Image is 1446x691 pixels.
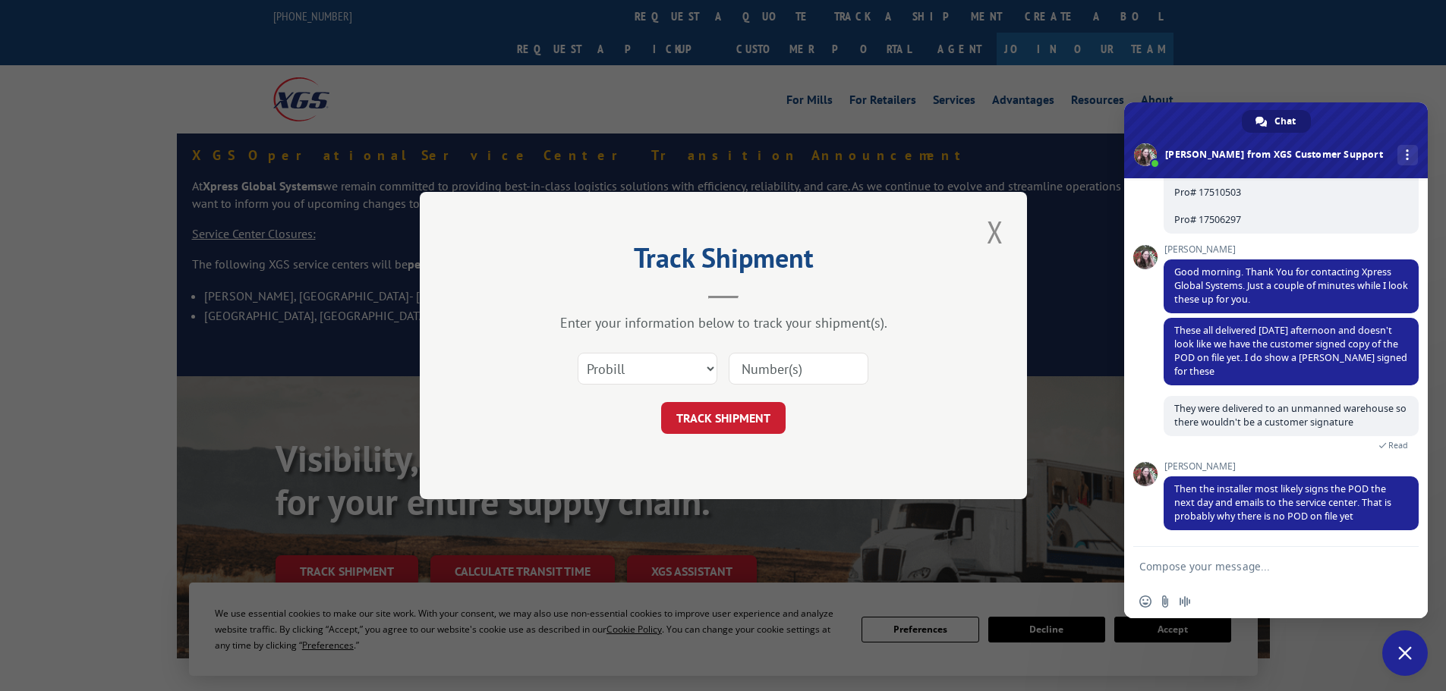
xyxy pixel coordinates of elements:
span: Then the installer most likely signs the POD the next day and emails to the service center. That ... [1174,482,1391,523]
button: Close modal [982,211,1008,253]
span: [PERSON_NAME] [1164,244,1419,255]
div: Enter your information below to track your shipment(s). [496,314,951,331]
span: [PERSON_NAME] [1164,461,1419,472]
span: Good morning. Thank You for contacting Xpress Global Systems. Just a couple of minutes while I lo... [1174,265,1408,306]
input: Number(s) [729,353,868,385]
span: Read [1388,440,1408,451]
span: Send a file [1159,595,1171,608]
button: TRACK SHIPMENT [661,402,786,434]
span: Chat [1274,110,1296,133]
textarea: Compose your message... [1139,547,1382,585]
h2: Track Shipment [496,247,951,276]
a: Close chat [1382,630,1428,676]
span: Insert an emoji [1139,595,1151,608]
span: These all delivered [DATE] afternoon and doesn't look like we have the customer signed copy of th... [1174,324,1407,378]
a: Chat [1242,110,1311,133]
span: Audio message [1179,595,1191,608]
span: They were delivered to an unmanned warehouse so there wouldn't be a customer signature [1174,402,1407,429]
